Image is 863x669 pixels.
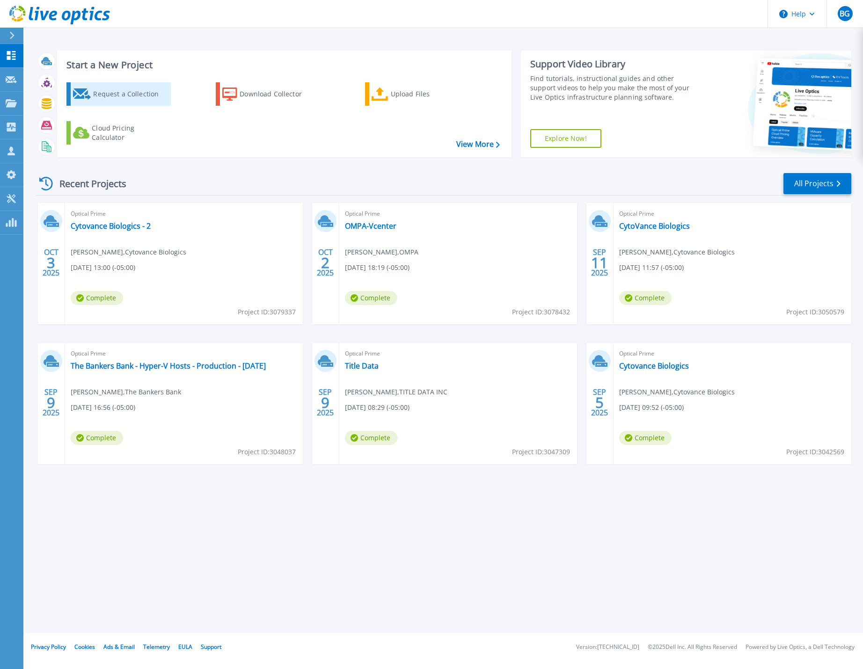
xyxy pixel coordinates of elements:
[240,85,314,103] div: Download Collector
[71,387,181,397] span: [PERSON_NAME] , The Bankers Bank
[71,402,135,413] span: [DATE] 16:56 (-05:00)
[47,399,55,407] span: 9
[619,361,689,371] a: Cytovance Biologics
[619,291,672,305] span: Complete
[66,121,171,145] a: Cloud Pricing Calculator
[143,643,170,651] a: Telemetry
[42,385,60,420] div: SEP 2025
[238,307,296,317] span: Project ID: 3079337
[71,431,123,445] span: Complete
[786,307,844,317] span: Project ID: 3050579
[619,349,846,359] span: Optical Prime
[31,643,66,651] a: Privacy Policy
[238,447,296,457] span: Project ID: 3048037
[512,447,570,457] span: Project ID: 3047309
[71,291,123,305] span: Complete
[71,361,266,371] a: The Bankers Bank - Hyper-V Hosts - Production - [DATE]
[316,246,334,280] div: OCT 2025
[71,221,151,231] a: Cytovance Biologics - 2
[619,262,684,273] span: [DATE] 11:57 (-05:00)
[345,431,397,445] span: Complete
[178,643,192,651] a: EULA
[619,431,672,445] span: Complete
[746,644,855,650] li: Powered by Live Optics, a Dell Technology
[321,399,329,407] span: 9
[619,402,684,413] span: [DATE] 09:52 (-05:00)
[345,402,410,413] span: [DATE] 08:29 (-05:00)
[619,209,846,219] span: Optical Prime
[42,246,60,280] div: OCT 2025
[530,74,698,102] div: Find tutorials, instructional guides and other support videos to help you make the most of your L...
[71,247,186,257] span: [PERSON_NAME] , Cytovance Biologics
[786,447,844,457] span: Project ID: 3042569
[103,643,135,651] a: Ads & Email
[619,387,735,397] span: [PERSON_NAME] , Cytovance Biologics
[345,262,410,273] span: [DATE] 18:19 (-05:00)
[201,643,221,651] a: Support
[345,387,447,397] span: [PERSON_NAME] , TITLE DATA INC
[316,385,334,420] div: SEP 2025
[92,124,167,142] div: Cloud Pricing Calculator
[840,10,850,17] span: BG
[530,58,698,70] div: Support Video Library
[619,221,690,231] a: CytoVance Biologics
[47,259,55,267] span: 3
[345,209,571,219] span: Optical Prime
[321,259,329,267] span: 2
[345,291,397,305] span: Complete
[595,399,604,407] span: 5
[36,172,139,195] div: Recent Projects
[345,247,418,257] span: [PERSON_NAME] , OMPA
[71,349,297,359] span: Optical Prime
[66,60,499,70] h3: Start a New Project
[591,259,608,267] span: 11
[345,349,571,359] span: Optical Prime
[783,173,851,194] a: All Projects
[66,82,171,106] a: Request a Collection
[391,85,466,103] div: Upload Files
[591,385,608,420] div: SEP 2025
[456,140,500,149] a: View More
[74,643,95,651] a: Cookies
[345,221,396,231] a: OMPA-Vcenter
[648,644,737,650] li: © 2025 Dell Inc. All Rights Reserved
[591,246,608,280] div: SEP 2025
[576,644,639,650] li: Version: [TECHNICAL_ID]
[365,82,469,106] a: Upload Files
[93,85,168,103] div: Request a Collection
[530,129,601,148] a: Explore Now!
[216,82,320,106] a: Download Collector
[71,209,297,219] span: Optical Prime
[345,361,379,371] a: Title Data
[619,247,735,257] span: [PERSON_NAME] , Cytovance Biologics
[71,262,135,273] span: [DATE] 13:00 (-05:00)
[512,307,570,317] span: Project ID: 3078432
